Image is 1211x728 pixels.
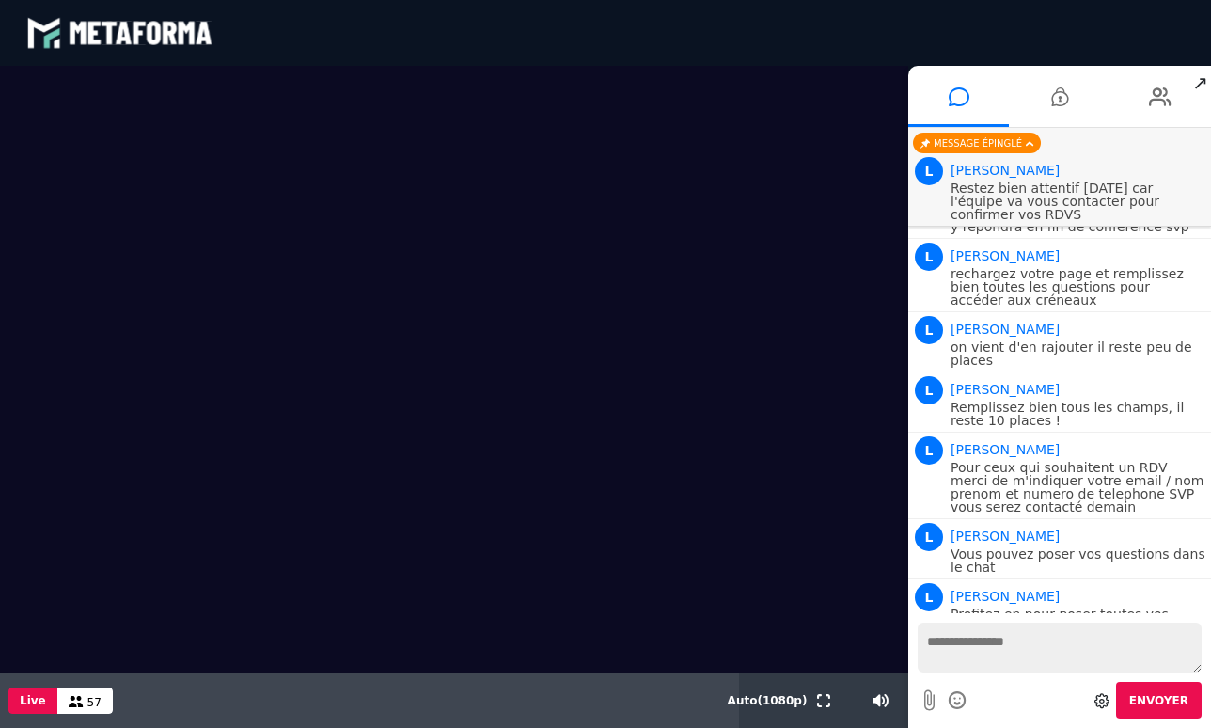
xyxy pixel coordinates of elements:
[1116,682,1202,719] button: Envoyer
[1189,66,1211,100] span: ↗
[915,583,943,611] span: L
[951,461,1206,514] p: Pour ceux qui souhaitent un RDV merci de m'indiquer votre email / nom prenom et numero de telepho...
[913,133,1041,153] div: Message épinglé
[915,523,943,551] span: L
[915,157,943,185] span: L
[951,589,1060,604] span: Animateur
[724,673,811,728] button: Auto(1080p)
[951,207,1206,233] p: Gardez vos questions [PERSON_NAME] y répondra en fin de conférence svp
[951,322,1060,337] span: Animateur
[87,696,102,709] span: 57
[951,401,1206,427] p: Remplissez bien tous les champs, il reste 10 places !
[915,243,943,271] span: L
[951,267,1206,307] p: rechargez votre page et remplissez bien toutes les questions pour accéder aux créneaux
[951,547,1206,574] p: Vous pouvez poser vos questions dans le chat
[951,442,1060,457] span: Animateur
[915,376,943,404] span: L
[1129,694,1188,707] span: Envoyer
[951,529,1060,544] span: Animateur
[8,688,57,714] button: Live
[951,382,1060,397] span: Animateur
[951,248,1060,263] span: Animateur
[728,694,808,707] span: Auto ( 1080 p)
[915,316,943,344] span: L
[951,608,1206,634] p: Profitez en pour poser toutes vos questions à [PERSON_NAME]
[951,182,1206,221] p: Restez bien attentif [DATE] car l'équipe va vous contacter pour confirmer vos RDVS
[951,163,1060,178] span: Animateur
[951,340,1206,367] p: on vient d'en rajouter il reste peu de places
[915,436,943,465] span: L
